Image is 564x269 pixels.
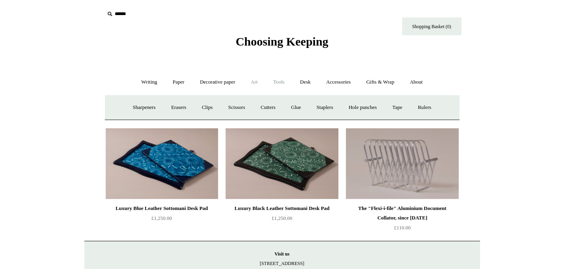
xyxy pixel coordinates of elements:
a: Hole punches [342,97,384,118]
a: Luxury Blue Leather Sottomani Desk Pad Luxury Blue Leather Sottomani Desk Pad [106,128,218,199]
a: Luxury Black Leather Sottomani Desk Pad £1,250.00 [226,204,338,236]
a: Erasers [164,97,193,118]
div: Luxury Blue Leather Sottomani Desk Pad [108,204,216,213]
img: Luxury Black Leather Sottomani Desk Pad [226,128,338,199]
a: Rulers [411,97,439,118]
strong: Visit us [275,251,290,257]
a: Cutters [253,97,283,118]
span: £1,250.00 [272,215,292,221]
a: The "Flexi-i-file" Aluminium Document Collator, since [DATE] £110.00 [346,204,458,236]
a: About [403,72,430,93]
a: Decorative paper [193,72,242,93]
a: Paper [165,72,192,93]
a: Scissors [221,97,253,118]
div: Luxury Black Leather Sottomani Desk Pad [228,204,336,213]
span: £110.00 [394,225,411,231]
img: The "Flexi-i-file" Aluminium Document Collator, since 1941 [346,128,458,199]
a: Luxury Blue Leather Sottomani Desk Pad £1,250.00 [106,204,218,236]
a: Clips [195,97,220,118]
span: Choosing Keeping [235,35,328,48]
a: Choosing Keeping [235,41,328,47]
a: Art [244,72,265,93]
a: Luxury Black Leather Sottomani Desk Pad Luxury Black Leather Sottomani Desk Pad [226,128,338,199]
a: Gifts & Wrap [359,72,401,93]
a: Shopping Basket (0) [402,17,461,35]
a: Sharpeners [125,97,163,118]
img: Luxury Blue Leather Sottomani Desk Pad [106,128,218,199]
a: The "Flexi-i-file" Aluminium Document Collator, since 1941 The "Flexi-i-file" Aluminium Document ... [346,128,458,199]
a: Staplers [310,97,340,118]
a: Glue [284,97,308,118]
a: Tape [385,97,409,118]
div: The "Flexi-i-file" Aluminium Document Collator, since [DATE] [348,204,456,223]
a: Writing [134,72,164,93]
span: £1,250.00 [152,215,172,221]
a: Desk [293,72,318,93]
a: Accessories [319,72,358,93]
a: Tools [266,72,292,93]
